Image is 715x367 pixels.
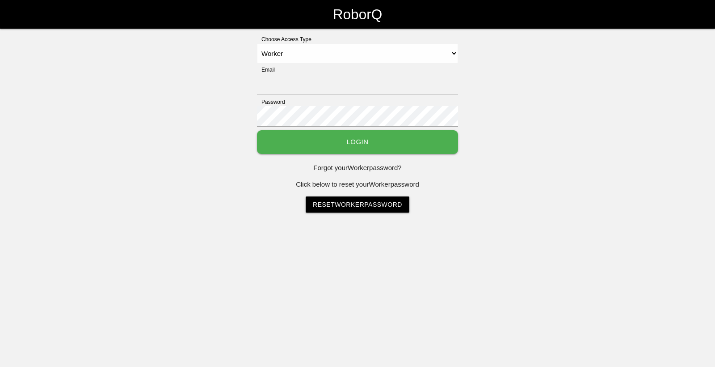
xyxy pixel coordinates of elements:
[257,98,285,106] label: Password
[257,66,275,74] label: Email
[257,35,311,43] label: Choose Access Type
[306,196,409,213] a: ResetWorkerPassword
[257,130,458,154] button: Login
[257,179,458,190] p: Click below to reset your Worker password
[257,163,458,173] p: Forgot your Worker password?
